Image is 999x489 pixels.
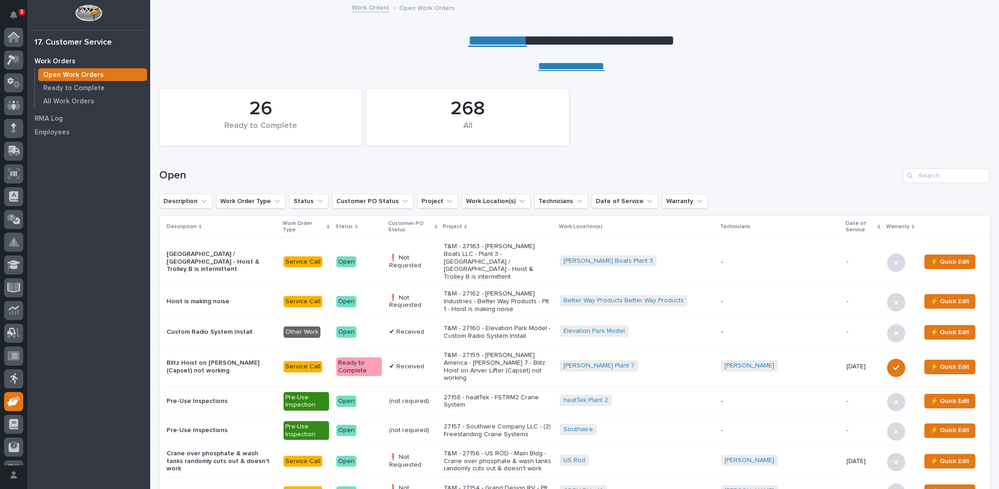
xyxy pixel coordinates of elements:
p: - [847,258,880,266]
p: Hoist is making noise [167,298,276,306]
div: Service Call [284,361,322,372]
div: Open [336,396,356,407]
a: heatTek Plant 2 [563,397,608,404]
p: Customer PO Status [388,219,432,235]
button: Description [159,194,213,209]
img: Workspace Logo [75,5,102,21]
p: Open Work Orders [43,71,104,79]
button: Work Location(s) [462,194,531,209]
button: ⚡ Quick Edit [924,325,975,340]
span: ⚡ Quick Edit [930,362,969,372]
div: Open [336,296,356,307]
p: T&M - 27156 - US ROD - Main Bldg - Crane over phosphate & wash tanks randomly cuts out & doesn't ... [444,450,553,473]
p: Project [443,222,462,232]
tr: Blitz Hoist on [PERSON_NAME] (Capset) not workingService CallReady to Complete✔ ReceivedT&M - 271... [159,347,990,387]
div: Open [336,256,356,268]
p: - [847,328,880,336]
input: Search [903,168,990,183]
span: ⚡ Quick Edit [930,296,969,307]
button: ⚡ Quick Edit [924,423,975,438]
div: Service Call [284,456,322,467]
button: Warranty [662,194,708,209]
p: ❗ Not Requested [389,453,436,469]
p: - [721,298,839,306]
tr: Crane over phosphate & wash tanks randomly cuts out & doesn't workService CallOpen❗ Not Requested... [159,445,990,478]
p: [GEOGRAPHIC_DATA] / [GEOGRAPHIC_DATA] - Hoist & Trolley B is intermittent [167,250,276,273]
a: Employees [27,125,150,139]
a: Work Orders [352,2,389,12]
a: [PERSON_NAME] [725,362,774,370]
a: Work Orders [27,54,150,68]
p: 27158 - heatTek - FSTRM2 Crane System [444,394,553,409]
p: Crane over phosphate & wash tanks randomly cuts out & doesn't work [167,450,276,473]
p: [DATE] [847,363,880,371]
tr: [GEOGRAPHIC_DATA] / [GEOGRAPHIC_DATA] - Hoist & Trolley B is intermittentService CallOpen❗ Not Re... [159,238,990,285]
p: Employees [35,128,70,137]
div: Notifications3 [11,11,23,25]
p: Date of Service [846,219,876,235]
p: Work Order Type [283,219,325,235]
tr: Pre-Use InspectionsPre-Use InspectionOpen(not required)27158 - heatTek - FSTRM2 Crane SystemheatT... [159,387,990,416]
div: 17. Customer Service [35,38,112,48]
div: 268 [382,97,553,120]
span: ⚡ Quick Edit [930,425,969,436]
button: Status [289,194,329,209]
p: Work Orders [35,57,76,66]
button: ⚡ Quick Edit [924,360,975,374]
p: (not required) [389,427,436,434]
a: [PERSON_NAME] Plant 7 [563,362,634,370]
tr: Pre-Use InspectionsPre-Use InspectionOpen(not required)27157 - Southwire Company LLC - (2) Freest... [159,416,990,445]
p: T&M - 27159 - [PERSON_NAME] America - [PERSON_NAME] 7 - Blitz Hoist on Anver Lifter (Capset) not ... [444,351,553,382]
a: Ready to Complete [35,81,150,94]
p: Status [335,222,353,232]
button: ⚡ Quick Edit [924,454,975,469]
p: Ready to Complete [43,84,105,92]
p: Open Work Orders [399,2,455,12]
div: Ready to Complete [175,121,346,140]
div: Pre-Use Inspection [284,392,329,411]
a: RMA Log [27,112,150,125]
p: All Work Orders [43,97,94,106]
p: - [847,397,880,405]
p: RMA Log [35,115,63,123]
span: ⚡ Quick Edit [930,396,969,407]
a: All Work Orders [35,95,150,107]
div: Other Work [284,326,320,338]
div: Open [336,456,356,467]
p: 27157 - Southwire Company LLC - (2) Freestanding Crane Systems [444,423,553,438]
p: (not required) [389,397,436,405]
p: ❗ Not Requested [389,294,436,310]
a: US Rod [563,457,585,464]
button: ⚡ Quick Edit [924,394,975,408]
button: ⚡ Quick Edit [924,294,975,309]
p: - [721,258,839,266]
div: Ready to Complete [336,357,382,377]
a: Elevation Park Model [563,327,625,335]
a: Better Way Products Better Way Products [563,297,684,305]
div: All [382,121,553,140]
span: ⚡ Quick Edit [930,256,969,267]
button: Date of Service [592,194,659,209]
p: ❗ Not Requested [389,254,436,270]
tr: Custom Radio System InstallOther WorkOpen✔ ReceivedT&M - 27160 - Elevation Park Model - Custom Ra... [159,318,990,347]
button: Work Order Type [216,194,286,209]
p: T&M - 27160 - Elevation Park Model - Custom Radio System Install [444,325,553,340]
p: 3 [20,9,23,15]
p: - [721,328,839,336]
a: [PERSON_NAME] [725,457,774,464]
p: Blitz Hoist on [PERSON_NAME] (Capset) not working [167,359,276,375]
a: Open Work Orders [35,68,150,81]
p: Pre-Use Inspections [167,397,276,405]
h1: Open [159,169,900,182]
div: Open [336,326,356,338]
p: T&M - 27163 - [PERSON_NAME] Boats LLC - Plant 3 - [GEOGRAPHIC_DATA] / [GEOGRAPHIC_DATA] - Hoist &... [444,243,553,281]
p: Description [167,222,197,232]
div: 26 [175,97,346,120]
span: ⚡ Quick Edit [930,456,969,467]
p: Custom Radio System Install [167,328,276,336]
p: Pre-Use Inspections [167,427,276,434]
div: Service Call [284,256,322,268]
p: ✔ Received [389,328,436,336]
p: - [721,427,839,434]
